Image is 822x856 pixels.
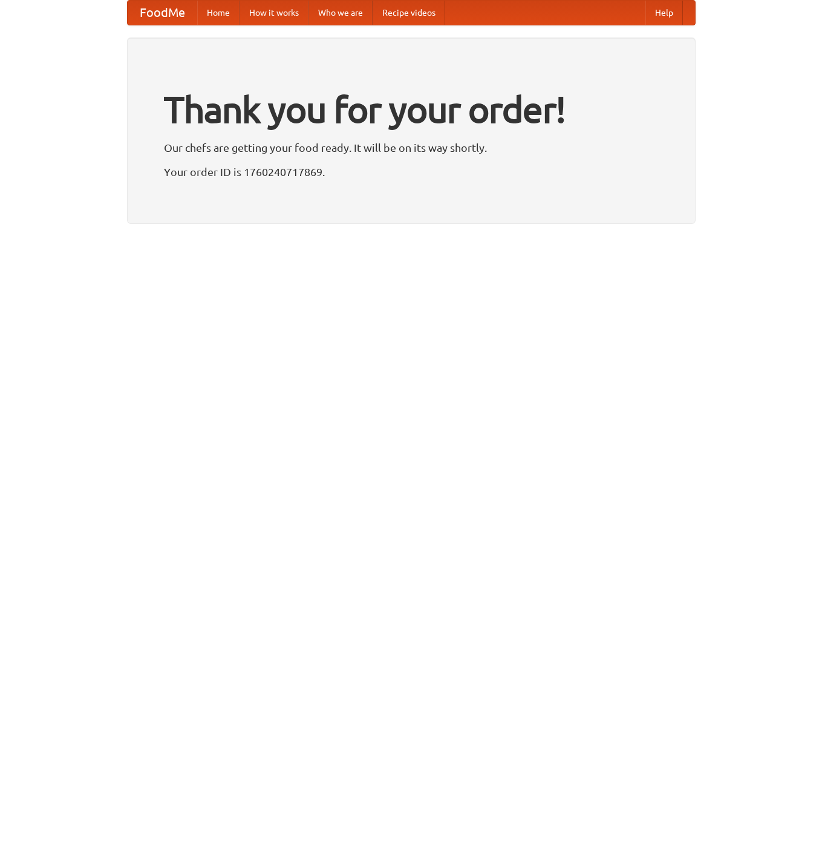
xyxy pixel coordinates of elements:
a: Help [645,1,683,25]
a: Who we are [308,1,373,25]
h1: Thank you for your order! [164,80,659,139]
p: Your order ID is 1760240717869. [164,163,659,181]
a: Home [197,1,240,25]
p: Our chefs are getting your food ready. It will be on its way shortly. [164,139,659,157]
a: FoodMe [128,1,197,25]
a: How it works [240,1,308,25]
a: Recipe videos [373,1,445,25]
